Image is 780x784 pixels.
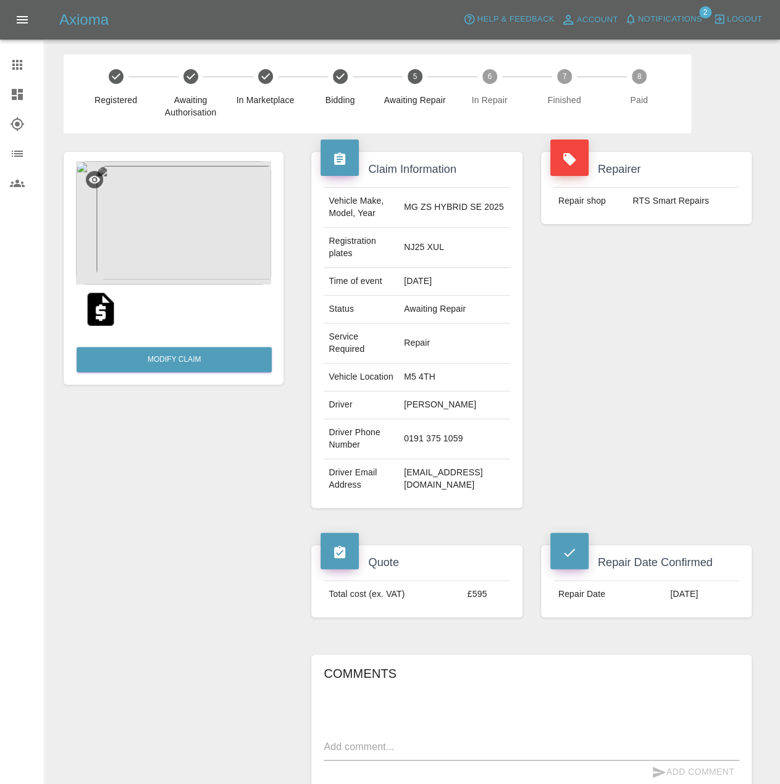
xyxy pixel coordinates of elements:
td: Registration plates [324,228,399,268]
td: MG ZS HYBRID SE 2025 [399,188,510,228]
td: Repair shop [553,188,628,215]
td: Service Required [324,323,399,364]
h4: Claim Information [321,161,513,178]
td: [DATE] [399,268,510,296]
span: Registered [83,94,148,106]
td: Driver Phone Number [324,419,399,459]
td: RTS Smart Repairs [627,188,739,215]
td: Repair Date [553,581,665,608]
button: Notifications [621,10,705,29]
span: Finished [532,94,597,106]
span: Paid [606,94,671,106]
text: 8 [637,72,641,81]
span: Awaiting Authorisation [158,94,223,119]
span: Account [577,13,618,27]
td: Vehicle Location [324,364,399,391]
text: 7 [562,72,566,81]
span: Notifications [638,12,702,27]
td: £595 [463,581,510,608]
td: Driver [324,391,399,419]
text: 5 [413,72,417,81]
h4: Repairer [550,161,742,178]
span: Bidding [308,94,372,106]
img: 1d72a285-7ae7-4d4c-a167-bdac3f1e875c [76,161,271,285]
h5: Axioma [59,10,109,30]
img: original/e3ff1f46-e635-475e-ab48-a1fd3740e5ac [81,290,120,329]
td: [PERSON_NAME] [399,391,510,419]
td: Time of event [324,268,399,296]
span: In Repair [457,94,522,106]
td: Vehicle Make, Model, Year [324,188,399,228]
span: Help & Feedback [477,12,554,27]
td: Status [324,296,399,323]
td: Total cost (ex. VAT) [324,581,462,608]
td: Awaiting Repair [399,296,510,323]
td: [DATE] [665,581,739,608]
button: Open drawer [7,5,37,35]
h6: Comments [324,664,739,683]
span: Logout [727,12,762,27]
td: M5 4TH [399,364,510,391]
span: In Marketplace [233,94,298,106]
a: Modify Claim [77,347,272,372]
span: Awaiting Repair [382,94,447,106]
button: Logout [710,10,765,29]
td: 0191 375 1059 [399,419,510,459]
h4: Repair Date Confirmed [550,554,742,571]
td: NJ25 XUL [399,228,510,268]
td: Repair [399,323,510,364]
td: Driver Email Address [324,459,399,499]
td: [EMAIL_ADDRESS][DOMAIN_NAME] [399,459,510,499]
h4: Quote [321,554,513,571]
text: 6 [487,72,492,81]
span: 2 [699,6,711,19]
a: Account [558,10,621,30]
button: Help & Feedback [460,10,557,29]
